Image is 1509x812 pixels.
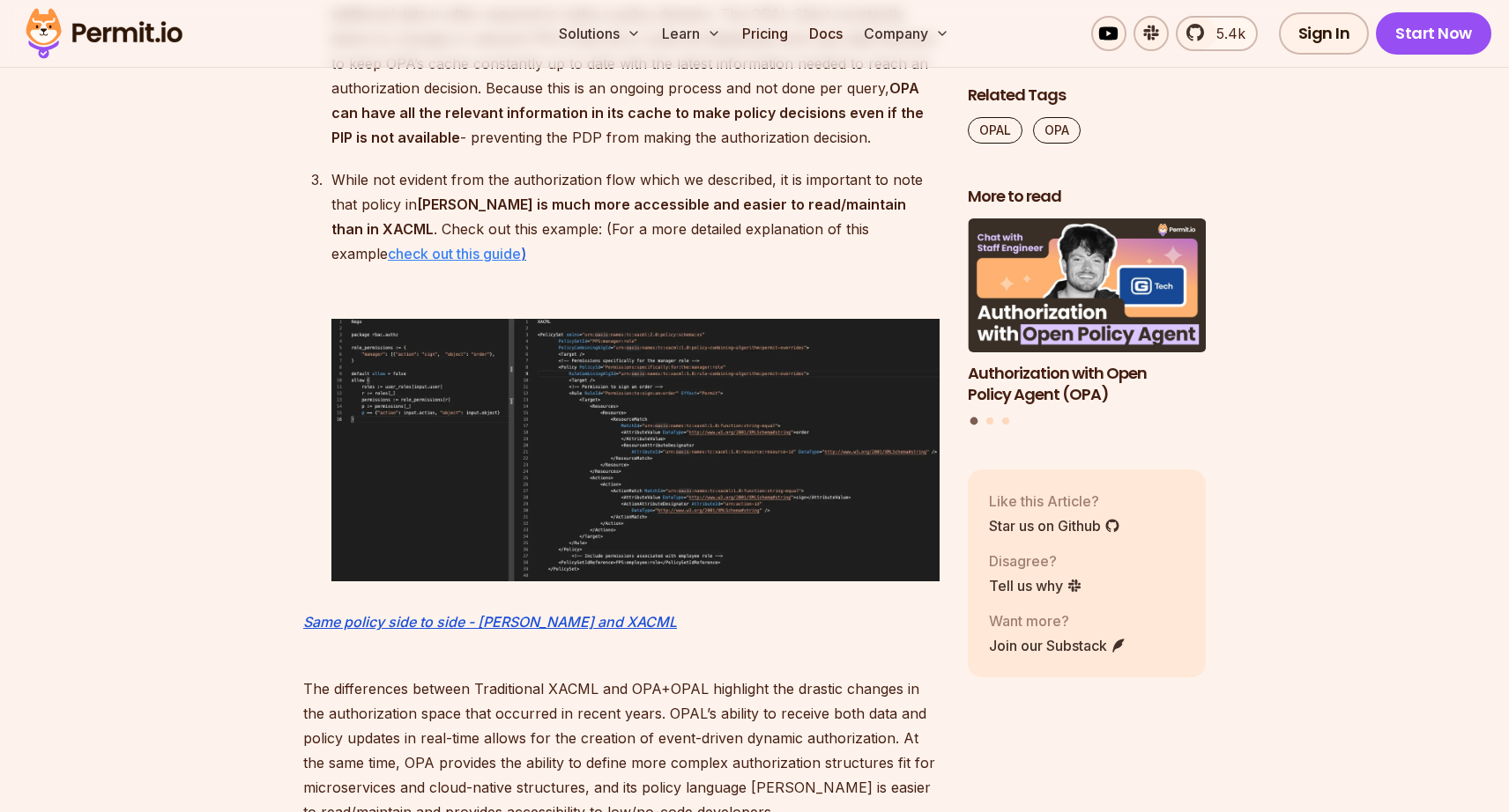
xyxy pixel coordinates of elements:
[655,16,728,51] button: Learn
[989,635,1126,656] a: Join our Substack
[1002,417,1009,424] button: Go to slide 3
[1206,23,1245,44] span: 5.4k
[989,575,1082,596] a: Tell us why
[521,245,526,262] a: )
[968,85,1206,107] h2: Related Tags
[989,515,1120,536] a: Star us on Github
[968,218,1206,406] li: 1 of 3
[331,79,924,146] strong: OPA can have all the relevant information in its cache to make policy decisions even if the PIP i...
[331,167,940,291] p: While not evident from the authorization flow which we described, it is important to note that po...
[857,16,956,51] button: Company
[968,218,1206,406] a: Authorization with Open Policy Agent (OPA)Authorization with Open Policy Agent (OPA)
[735,16,795,51] a: Pricing
[1376,12,1491,55] a: Start Now
[303,613,677,631] a: Same policy side to side - [PERSON_NAME] and XACML
[1176,16,1258,51] a: 5.4k
[968,186,1206,208] h2: More to read
[968,218,1206,352] img: Authorization with Open Policy Agent (OPA)
[18,4,190,63] img: Permit logo
[1279,12,1370,55] a: Sign In
[970,417,978,424] button: Go to slide 1
[552,16,648,51] button: Solutions
[989,610,1126,631] p: Want more?
[331,196,906,238] strong: [PERSON_NAME] is much more accessible and easier to read/maintain than in XACML
[331,319,940,581] img: Screen Shot 2022-05-18 at 19.30.39.png
[388,245,521,262] a: check out this guide
[802,16,850,51] a: Docs
[1033,117,1081,144] a: OPA
[968,117,1022,144] a: OPAL
[986,417,993,424] button: Go to slide 2
[989,550,1082,572] p: Disagree?
[968,218,1206,427] div: Posts
[968,362,1206,406] h3: Authorization with Open Policy Agent (OPA)
[989,491,1120,512] p: Like this Article?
